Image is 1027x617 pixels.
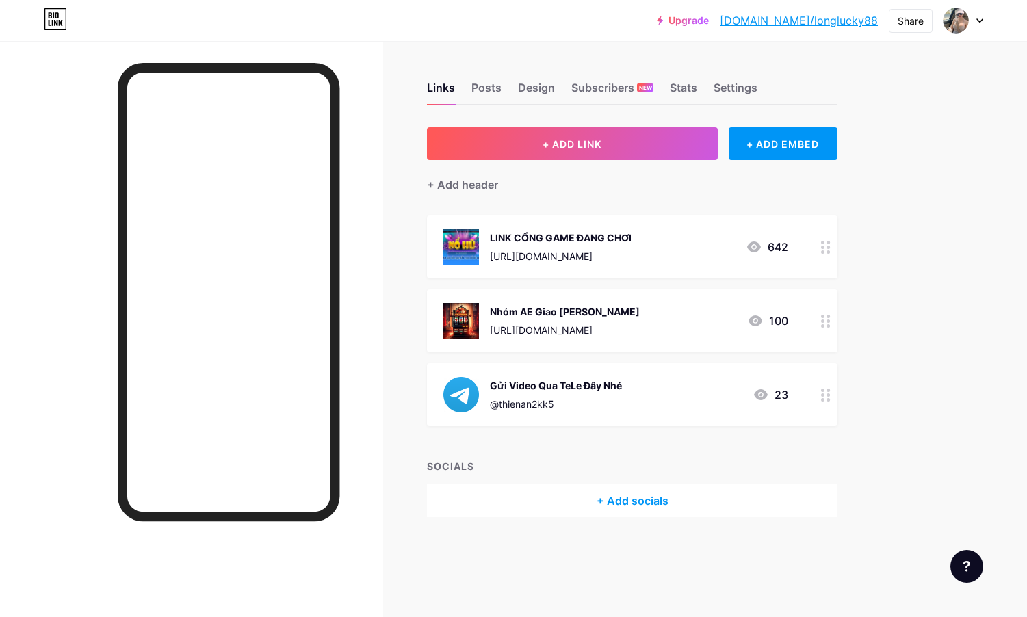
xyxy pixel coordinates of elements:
[427,459,837,473] div: SOCIALS
[746,239,788,255] div: 642
[490,231,632,245] div: LINK CỔNG GAME ĐANG CHƠI
[943,8,969,34] img: Ngô Minh Hưng
[427,127,718,160] button: + ADD LINK
[490,323,640,337] div: [URL][DOMAIN_NAME]
[518,79,555,104] div: Design
[427,484,837,517] div: + Add socials
[443,377,479,412] img: Gửi Video Qua TeLe Đây Nhé
[753,386,788,403] div: 23
[443,303,479,339] img: Nhóm AE Giao Lưu Cơm Gạo
[443,229,479,265] img: LINK CỔNG GAME ĐANG CHƠI
[543,138,601,150] span: + ADD LINK
[471,79,502,104] div: Posts
[490,249,632,263] div: [URL][DOMAIN_NAME]
[571,79,653,104] div: Subscribers
[657,15,709,26] a: Upgrade
[639,83,652,92] span: NEW
[898,14,924,28] div: Share
[670,79,697,104] div: Stats
[747,313,788,329] div: 100
[490,397,622,411] div: @thienan2kk5
[729,127,837,160] div: + ADD EMBED
[490,378,622,393] div: Gửi Video Qua TeLe Đây Nhé
[490,304,640,319] div: Nhóm AE Giao [PERSON_NAME]
[714,79,757,104] div: Settings
[427,79,455,104] div: Links
[720,12,878,29] a: [DOMAIN_NAME]/longlucky88
[427,176,498,193] div: + Add header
